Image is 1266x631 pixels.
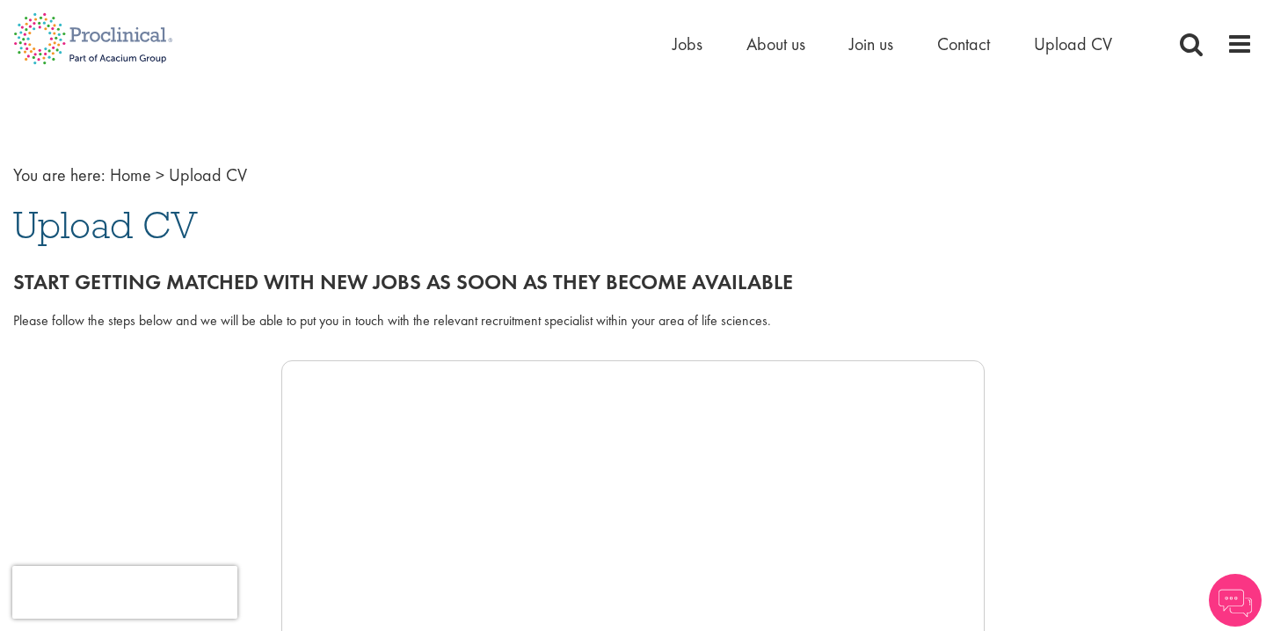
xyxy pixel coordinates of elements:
[1034,33,1112,55] a: Upload CV
[12,566,237,619] iframe: reCAPTCHA
[1209,574,1262,627] img: Chatbot
[13,163,105,186] span: You are here:
[156,163,164,186] span: >
[13,311,1253,331] div: Please follow the steps below and we will be able to put you in touch with the relevant recruitme...
[13,271,1253,294] h2: Start getting matched with new jobs as soon as they become available
[937,33,990,55] a: Contact
[169,163,247,186] span: Upload CV
[849,33,893,55] a: Join us
[110,163,151,186] a: breadcrumb link
[746,33,805,55] a: About us
[13,201,198,249] span: Upload CV
[673,33,702,55] a: Jobs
